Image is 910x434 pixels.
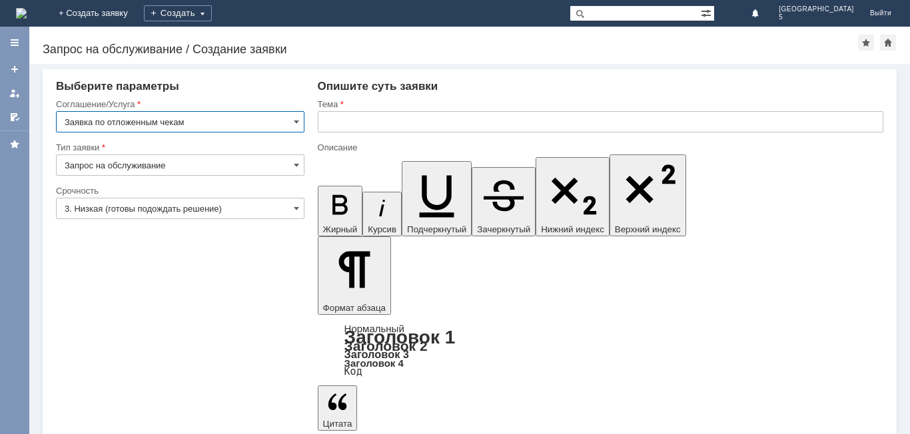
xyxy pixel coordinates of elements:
[407,224,466,234] span: Подчеркнутый
[16,8,27,19] img: logo
[858,35,874,51] div: Добавить в избранное
[541,224,604,234] span: Нижний индекс
[477,224,530,234] span: Зачеркнутый
[318,186,363,236] button: Жирный
[4,107,25,128] a: Мои согласования
[536,157,610,236] button: Нижний индекс
[344,365,362,377] a: Код
[56,80,179,93] span: Выберите параметры
[318,385,358,431] button: Цитата
[318,80,438,93] span: Опишите суть заявки
[402,161,472,236] button: Подчеркнутый
[323,303,386,313] span: Формат абзаца
[323,419,352,429] span: Цитата
[344,323,404,334] a: Нормальный
[344,338,428,353] a: Заголовок 2
[610,154,686,236] button: Верхний индекс
[344,327,456,347] a: Заголовок 1
[615,224,681,234] span: Верхний индекс
[368,224,396,234] span: Курсив
[16,8,27,19] a: Перейти на домашнюю страницу
[318,324,883,376] div: Формат абзаца
[4,83,25,104] a: Мои заявки
[880,35,896,51] div: Сделать домашней страницей
[344,348,409,360] a: Заголовок 3
[56,143,302,152] div: Тип заявки
[362,192,402,236] button: Курсив
[56,100,302,108] div: Соглашение/Услуга
[43,43,858,56] div: Запрос на обслуживание / Создание заявки
[779,13,854,21] span: 5
[318,143,881,152] div: Описание
[4,59,25,80] a: Создать заявку
[779,5,854,13] span: [GEOGRAPHIC_DATA]
[701,6,714,19] span: Расширенный поиск
[323,224,358,234] span: Жирный
[472,167,536,236] button: Зачеркнутый
[144,5,212,21] div: Создать
[318,100,881,108] div: Тема
[318,236,391,315] button: Формат абзаца
[56,186,302,195] div: Срочность
[344,357,404,369] a: Заголовок 4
